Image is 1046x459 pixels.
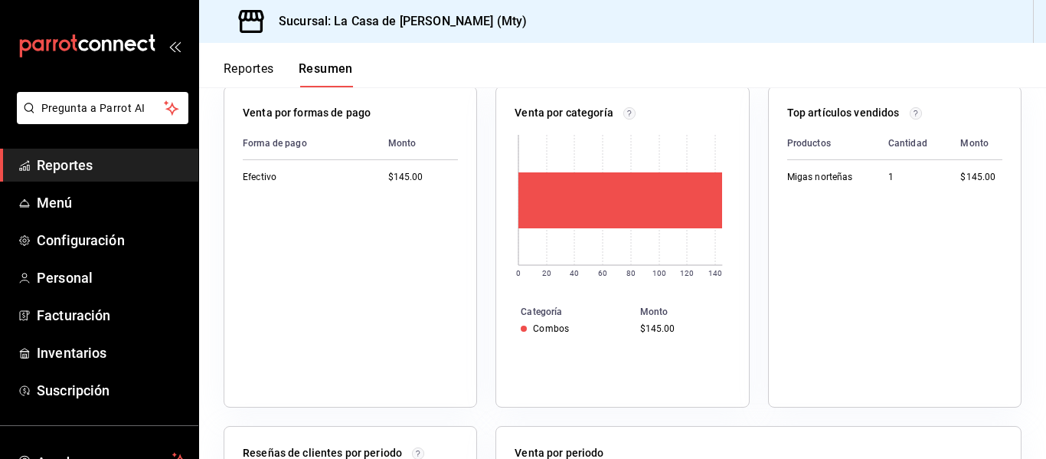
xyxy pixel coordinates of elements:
div: $145.00 [960,171,1002,184]
text: 20 [542,269,551,277]
p: Venta por formas de pago [243,105,371,121]
h3: Sucursal: La Casa de [PERSON_NAME] (Mty) [266,12,527,31]
span: Pregunta a Parrot AI [41,100,165,116]
span: Facturación [37,305,186,326]
text: 140 [708,269,722,277]
th: Productos [787,127,876,160]
button: Resumen [299,61,353,87]
th: Cantidad [876,127,949,160]
text: 120 [680,269,694,277]
span: Menú [37,192,186,213]
text: 40 [570,269,579,277]
div: 1 [888,171,936,184]
span: Reportes [37,155,186,175]
div: Combos [533,323,569,334]
p: Top artículos vendidos [787,105,900,121]
button: Pregunta a Parrot AI [17,92,188,124]
span: Suscripción [37,380,186,401]
button: open_drawer_menu [168,40,181,52]
th: Monto [376,127,459,160]
div: Migas norteñas [787,171,864,184]
th: Forma de pago [243,127,376,160]
text: 60 [598,269,607,277]
a: Pregunta a Parrot AI [11,111,188,127]
div: navigation tabs [224,61,353,87]
p: Venta por categoría [515,105,613,121]
text: 0 [516,269,521,277]
div: $145.00 [640,323,724,334]
span: Configuración [37,230,186,251]
th: Monto [634,303,749,320]
text: 80 [626,269,636,277]
div: $145.00 [388,171,459,184]
div: Efectivo [243,171,364,184]
button: Reportes [224,61,274,87]
th: Monto [948,127,1002,160]
span: Inventarios [37,343,186,363]
text: 100 [652,269,666,277]
th: Categoría [496,303,633,320]
span: Personal [37,267,186,288]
